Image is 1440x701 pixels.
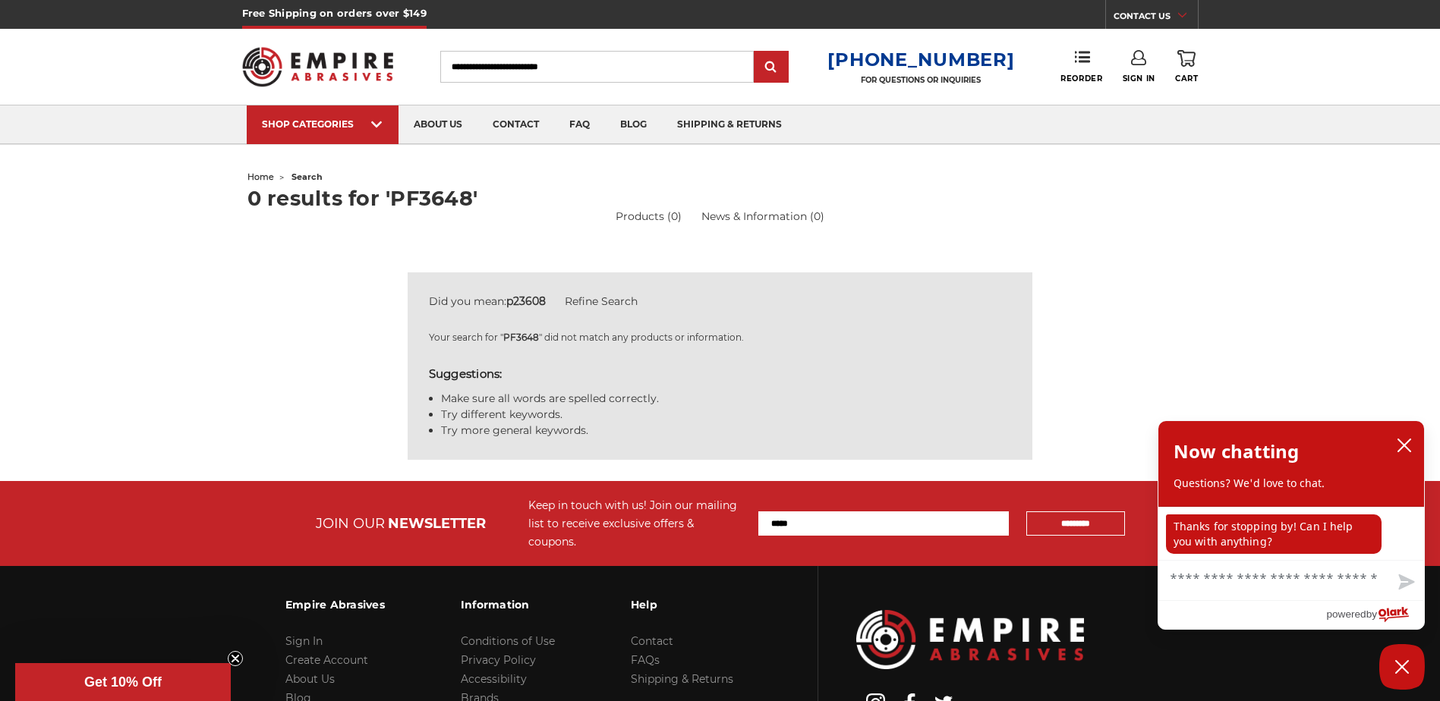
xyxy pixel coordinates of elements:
[1060,50,1102,83] a: Reorder
[285,634,323,648] a: Sign In
[827,49,1014,71] a: [PHONE_NUMBER]
[461,653,536,667] a: Privacy Policy
[506,294,546,308] strong: p23608
[1175,50,1198,83] a: Cart
[631,653,660,667] a: FAQs
[247,188,1193,209] h1: 0 results for 'PF3648'
[1386,565,1424,600] button: Send message
[285,589,385,621] h3: Empire Abrasives
[1060,74,1102,83] span: Reorder
[605,105,662,144] a: blog
[285,653,368,667] a: Create Account
[388,515,486,532] span: NEWSLETTER
[856,610,1084,668] img: Empire Abrasives Logo Image
[1174,476,1409,491] p: Questions? We'd love to chat.
[827,75,1014,85] p: FOR QUESTIONS OR INQUIRIES
[228,651,243,666] button: Close teaser
[84,674,162,690] span: Get 10% Off
[554,105,605,144] a: faq
[461,589,555,621] h3: Information
[1175,74,1198,83] span: Cart
[15,663,231,701] div: Get 10% OffClose teaser
[242,37,394,96] img: Empire Abrasives
[461,634,555,648] a: Conditions of Use
[429,294,1012,310] div: Did you mean:
[316,515,385,532] span: JOIN OUR
[399,105,477,144] a: about us
[565,294,638,308] a: Refine Search
[662,105,797,144] a: shipping & returns
[631,634,673,648] a: Contact
[429,331,1012,344] p: Your search for " " did not match any products or information.
[631,589,733,621] h3: Help
[631,672,733,686] a: Shipping & Returns
[616,209,682,225] a: Products (0)
[1326,605,1366,624] span: powered
[528,496,743,551] div: Keep in touch with us! Join our mailing list to receive exclusive offers & coupons.
[291,171,323,182] span: search
[429,366,1012,383] h5: Suggestions:
[1158,420,1425,630] div: olark chatbox
[247,171,274,182] a: home
[1166,514,1382,554] p: Thanks for stopping by! Can I help you with anything?
[441,391,1012,407] li: Make sure all words are spelled correctly.
[1174,436,1299,467] h2: Now chatting
[503,332,539,343] strong: PF3648
[1392,434,1416,457] button: close chatbox
[461,672,527,686] a: Accessibility
[1326,601,1424,629] a: Powered by Olark
[1158,507,1424,560] div: chat
[262,118,383,130] div: SHOP CATEGORIES
[477,105,554,144] a: contact
[441,407,1012,423] li: Try different keywords.
[441,423,1012,439] li: Try more general keywords.
[1379,644,1425,690] button: Close Chatbox
[1366,605,1377,624] span: by
[1123,74,1155,83] span: Sign In
[285,672,335,686] a: About Us
[1114,8,1198,29] a: CONTACT US
[701,209,824,223] a: News & Information (0)
[756,52,786,83] input: Submit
